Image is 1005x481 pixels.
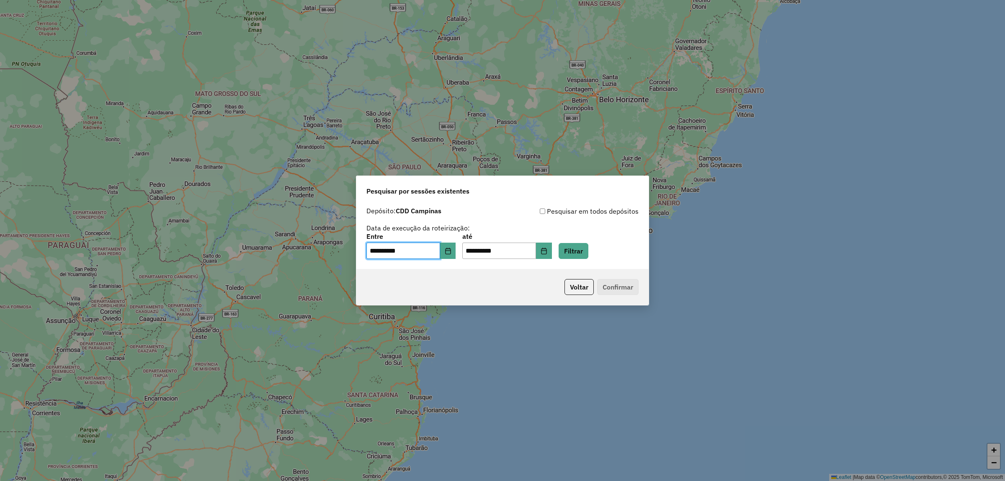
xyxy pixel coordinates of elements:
[462,231,551,241] label: até
[366,206,441,216] label: Depósito:
[366,186,469,196] span: Pesquisar por sessões existentes
[502,206,639,216] div: Pesquisar em todos depósitos
[559,243,588,259] button: Filtrar
[396,207,441,215] strong: CDD Campinas
[366,223,470,233] label: Data de execução da roteirização:
[366,231,456,241] label: Entre
[536,243,552,259] button: Choose Date
[440,243,456,259] button: Choose Date
[564,279,594,295] button: Voltar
